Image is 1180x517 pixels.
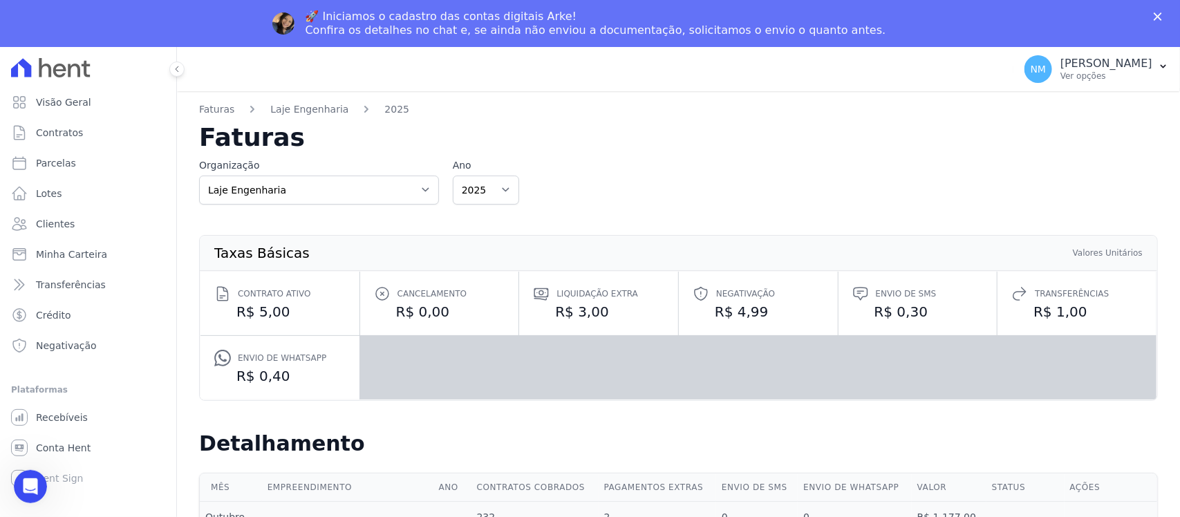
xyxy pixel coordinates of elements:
label: Organização [199,158,439,173]
span: Minha Carteira [36,247,107,261]
div: Fechar [1154,12,1168,21]
a: Negativação [6,332,171,359]
span: Negativação [716,287,775,301]
span: Parcelas [36,156,76,170]
h2: Faturas [199,125,1158,150]
th: Mês [200,473,262,502]
span: Liquidação extra [556,287,638,301]
a: Faturas [199,102,234,117]
a: 2025 [384,102,409,117]
iframe: Intercom live chat [14,470,47,503]
a: Conta Hent [6,434,171,462]
span: Recebíveis [36,411,88,424]
span: Visão Geral [36,95,91,109]
span: Clientes [36,217,75,231]
div: 🚀 Iniciamos o cadastro das contas digitais Arke! Confira os detalhes no chat e, se ainda não envi... [306,10,886,37]
th: Ano [433,473,471,502]
span: Envio de Whatsapp [238,351,326,365]
h2: Detalhamento [199,431,1158,456]
a: Lotes [6,180,171,207]
label: Ano [453,158,519,173]
dd: R$ 3,00 [533,302,664,321]
th: Valor [912,473,986,502]
th: Envio de Whatsapp [798,473,912,502]
p: [PERSON_NAME] [1060,57,1152,70]
span: Envio de SMS [876,287,937,301]
img: Profile image for Adriane [272,12,294,35]
a: Contratos [6,119,171,147]
nav: Breadcrumb [199,102,1158,125]
span: Cancelamento [397,287,467,301]
th: Envio de SMS [716,473,798,502]
span: Contratos [36,126,83,140]
th: Status [986,473,1065,502]
span: Conta Hent [36,441,91,455]
a: Recebíveis [6,404,171,431]
dd: R$ 0,40 [214,366,346,386]
th: Valores Unitários [1072,247,1143,259]
dd: R$ 1,00 [1011,302,1143,321]
th: Ações [1065,473,1157,502]
dd: R$ 4,99 [693,302,824,321]
p: Ver opções [1060,70,1152,82]
span: Crédito [36,308,71,322]
span: NM [1031,64,1047,74]
a: Transferências [6,271,171,299]
span: Transferências [36,278,106,292]
th: Empreendimento [262,473,433,502]
th: Taxas Básicas [214,247,310,259]
span: Contrato ativo [238,287,310,301]
a: Crédito [6,301,171,329]
dd: R$ 0,30 [852,302,984,321]
a: Clientes [6,210,171,238]
button: NM [PERSON_NAME] Ver opções [1013,50,1180,88]
a: Minha Carteira [6,241,171,268]
dd: R$ 5,00 [214,302,346,321]
span: Negativação [36,339,97,352]
dd: R$ 0,00 [374,302,505,321]
span: Transferências [1035,287,1109,301]
th: Contratos cobrados [471,473,599,502]
a: Visão Geral [6,88,171,116]
div: Plataformas [11,382,165,398]
th: Pagamentos extras [599,473,716,502]
span: Lotes [36,187,62,200]
a: Parcelas [6,149,171,177]
a: Laje Engenharia [270,102,348,117]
